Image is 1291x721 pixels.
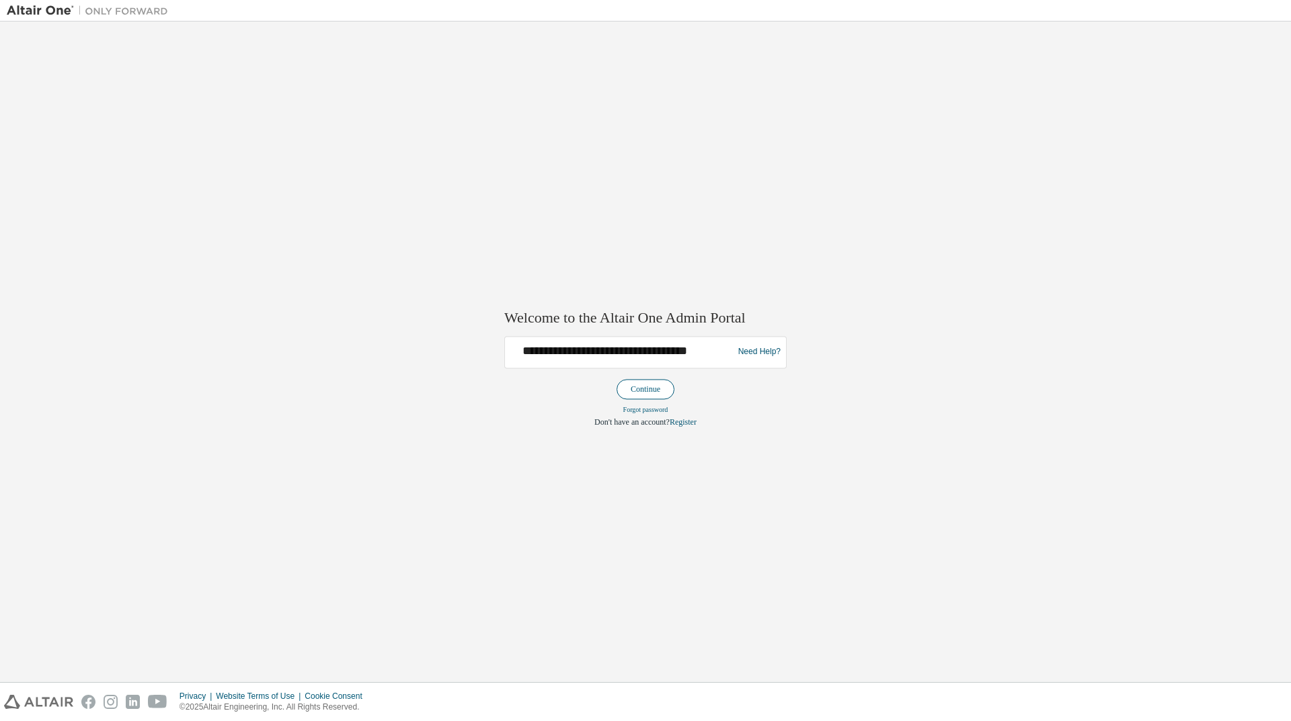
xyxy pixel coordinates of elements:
[504,309,787,328] h2: Welcome to the Altair One Admin Portal
[738,352,781,353] a: Need Help?
[617,379,674,399] button: Continue
[104,695,118,709] img: instagram.svg
[148,695,167,709] img: youtube.svg
[81,695,95,709] img: facebook.svg
[670,417,697,427] a: Register
[4,695,73,709] img: altair_logo.svg
[594,417,670,427] span: Don't have an account?
[126,695,140,709] img: linkedin.svg
[180,691,216,702] div: Privacy
[7,4,175,17] img: Altair One
[305,691,370,702] div: Cookie Consent
[623,406,668,413] a: Forgot password
[180,702,370,713] p: © 2025 Altair Engineering, Inc. All Rights Reserved.
[216,691,305,702] div: Website Terms of Use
